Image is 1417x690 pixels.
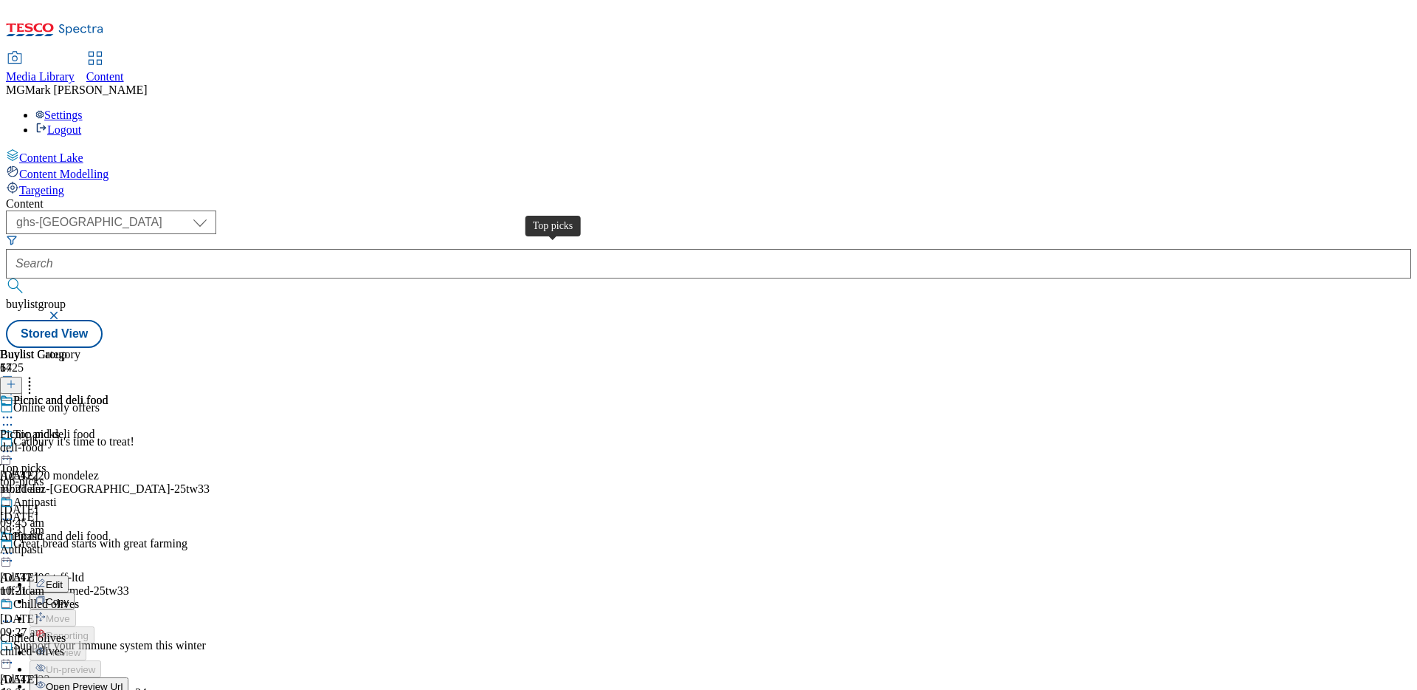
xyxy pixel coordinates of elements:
div: Antipasti [13,496,57,509]
div: Picnic and deli food [13,394,108,407]
span: Targeting [19,184,64,197]
a: Logout [35,123,81,136]
a: Content Lake [6,148,1411,165]
span: Content Lake [19,151,83,164]
span: buylistgroup [6,298,66,310]
span: Content Modelling [19,168,108,180]
svg: Search Filters [6,234,18,246]
button: Stored View [6,320,103,348]
input: Search [6,249,1411,279]
span: MG [6,83,25,96]
div: Great bread starts with great farming [13,537,187,550]
a: Settings [35,109,83,121]
span: Mark [PERSON_NAME] [25,83,148,96]
div: Chilled olives [13,598,79,611]
a: Targeting [6,181,1411,197]
span: Content [86,70,124,83]
div: Support your immune system this winter [13,639,206,652]
div: Content [6,197,1411,211]
span: Media Library [6,70,75,83]
a: Content Modelling [6,165,1411,181]
a: Content [86,52,124,83]
a: Media Library [6,52,75,83]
